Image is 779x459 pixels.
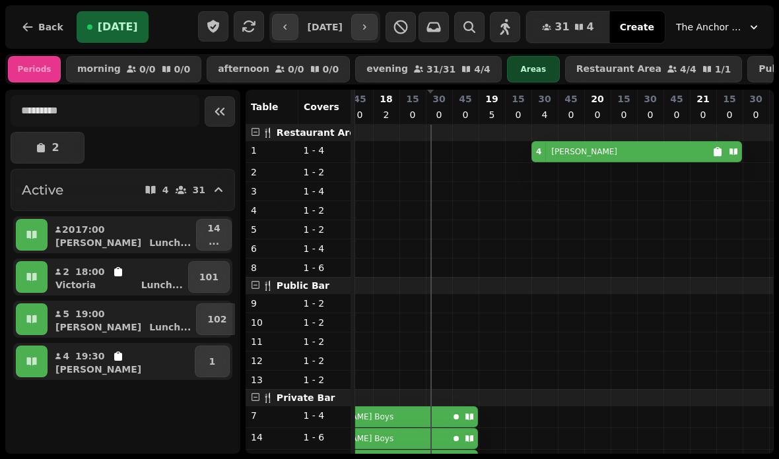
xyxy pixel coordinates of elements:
p: 9 [251,297,293,310]
p: [PERSON_NAME] [55,321,141,334]
p: 0 [407,108,418,121]
p: 19 [485,92,498,106]
p: 12 [251,354,293,367]
button: [DATE] [77,11,149,43]
p: 5 [487,108,497,121]
span: The Anchor Inn [676,20,742,34]
p: 13 [251,373,293,386]
p: 20 [591,92,603,106]
button: 102 [196,303,238,335]
p: 4 / 4 [474,65,491,74]
h2: Active [22,181,63,199]
p: 3 [251,185,293,198]
p: 2 [62,265,70,278]
p: [PERSON_NAME] [55,236,141,249]
p: 45 [670,92,683,106]
p: 4 [62,350,70,363]
p: [PERSON_NAME] [55,363,141,376]
p: 0 / 0 [288,65,304,74]
p: 1 - 2 [304,166,346,179]
p: afternoon [218,64,269,75]
p: 0 [592,108,603,121]
p: 15 [406,92,419,106]
p: 2 [251,166,293,179]
p: 7 [251,409,293,422]
p: 17:00 [75,223,105,236]
p: 45 [459,92,471,106]
p: 30 [644,92,656,106]
button: 101 [188,261,230,293]
button: evening31/314/4 [355,56,502,82]
p: 0 / 0 [174,65,191,74]
button: morning0/00/0 [66,56,201,82]
span: Create [620,22,654,32]
p: 30 [749,92,762,106]
button: 1 [195,346,230,377]
p: 18 [380,92,392,106]
p: 101 [199,270,219,284]
p: 15 [512,92,524,106]
p: 14 [207,222,220,235]
p: 0 [566,108,576,121]
p: 0 [355,108,365,121]
p: 2 [51,142,59,153]
p: 1 - 2 [304,223,346,236]
p: 1 - 2 [304,373,346,386]
p: 45 [353,92,366,106]
p: 15 [617,92,630,106]
p: 1 - 4 [304,242,346,255]
button: Active431 [11,169,235,211]
p: 18:00 [75,265,105,278]
p: Restaurant Area [576,64,661,75]
p: 1 [209,355,215,368]
span: 31 [555,22,569,32]
p: 19:30 [75,350,105,363]
button: afternoon0/00/0 [207,56,350,82]
p: 1 - 2 [304,204,346,217]
div: Areas [507,56,560,82]
p: 4 [162,185,169,195]
button: 314 [526,11,609,43]
span: Back [38,22,63,32]
p: Lunch ... [149,236,191,249]
p: 1 [251,144,293,157]
button: Back [11,11,74,43]
button: 218:00VictoriaLunch... [50,261,186,293]
p: 21 [696,92,709,106]
p: 5 [62,307,70,321]
p: 4 [251,204,293,217]
p: 19:00 [75,307,105,321]
span: Table [251,102,279,112]
p: 5 [251,223,293,236]
span: 🍴 Public Bar [262,280,329,291]
span: Covers [304,102,339,112]
p: 0 [513,108,524,121]
p: 2 [381,108,391,121]
p: [PERSON_NAME] [551,146,617,157]
p: Lunch ... [149,321,191,334]
span: 🍴 Private Bar [262,392,335,403]
p: 4 [539,108,550,121]
p: 11 [251,335,293,348]
button: Collapse sidebar [205,96,235,127]
p: 20 [62,223,70,236]
p: ... [207,235,220,248]
p: evening [366,64,408,75]
span: 🍴 Restaurant Area [262,127,362,138]
p: 4 / 4 [680,65,696,74]
p: 102 [207,313,226,326]
p: 0 [619,108,629,121]
p: 1 - 2 [304,354,346,367]
div: 4 [536,146,541,157]
p: 0 / 0 [323,65,339,74]
p: 1 - 2 [304,297,346,310]
button: 419:30[PERSON_NAME] [50,346,192,377]
p: Victoria [55,278,96,291]
p: 10 [251,316,293,329]
p: 0 [434,108,444,121]
p: 1 - 4 [304,409,346,422]
p: 0 [645,108,656,121]
p: 6 [251,242,293,255]
p: 8 [251,261,293,274]
p: 1 - 6 [304,261,346,274]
